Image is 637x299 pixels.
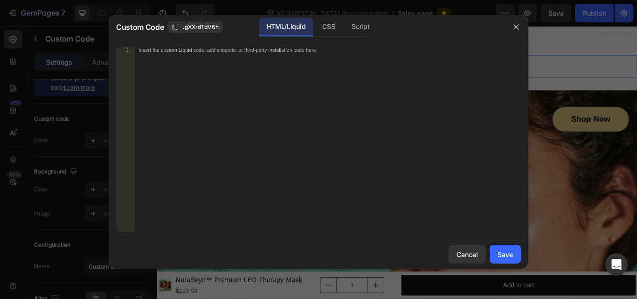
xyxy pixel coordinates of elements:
div: HTML/Liquid [259,18,313,36]
a: Shop Now [460,94,550,124]
p: Boosts collagen for a firmer, youthful glow [21,283,200,298]
div: 1 [116,47,135,53]
p: Shop Now [483,103,528,115]
button: Cancel [449,245,486,264]
div: Cancel [457,250,478,259]
h1: Wish Your Skin Looked Fresh Without Makeup? [9,143,284,191]
div: CSS [315,18,342,36]
div: Insert the custom Liquid code, add snippets, or third-party installation code here. [138,47,478,53]
p: Smooths fine lines and softens wrinkles [21,246,200,261]
div: Open Intercom Messenger [605,253,628,276]
button: .gXXrdTdV6h [167,21,223,33]
span: .gXXrdTdV6h [183,23,219,31]
button: Save [490,245,521,264]
div: Script [344,18,377,36]
span: Custom Code [116,21,164,33]
h2: NuraSkyn™ [9,94,278,124]
div: Save [498,250,513,259]
div: Custom Code [12,21,51,29]
p: Reduces acne and calms inflammation [21,265,200,280]
strong: The #1 [MEDICAL_DATA]-Recommended Red [MEDICAL_DATA] Mask [10,202,200,225]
